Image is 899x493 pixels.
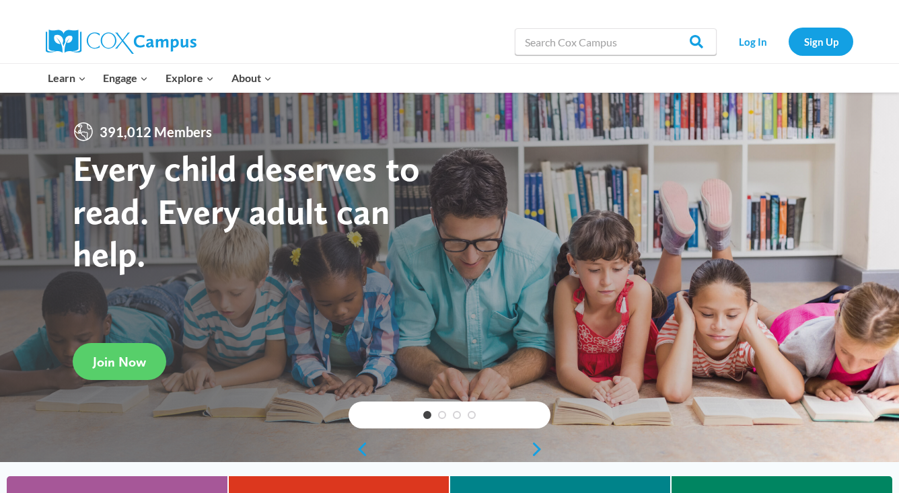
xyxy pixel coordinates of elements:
span: 391,012 Members [94,121,217,143]
input: Search Cox Campus [515,28,717,55]
a: 1 [423,411,431,419]
img: Cox Campus [46,30,196,54]
a: Sign Up [789,28,853,55]
span: Engage [103,69,148,87]
span: About [231,69,272,87]
div: content slider buttons [349,436,550,463]
a: 2 [438,411,446,419]
span: Explore [166,69,214,87]
a: 4 [468,411,476,419]
nav: Primary Navigation [39,64,280,92]
a: 3 [453,411,461,419]
span: Join Now [93,354,146,370]
a: next [530,441,550,457]
nav: Secondary Navigation [723,28,853,55]
a: Join Now [73,343,166,380]
a: previous [349,441,369,457]
strong: Every child deserves to read. Every adult can help. [73,147,420,275]
span: Learn [48,69,86,87]
a: Log In [723,28,782,55]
